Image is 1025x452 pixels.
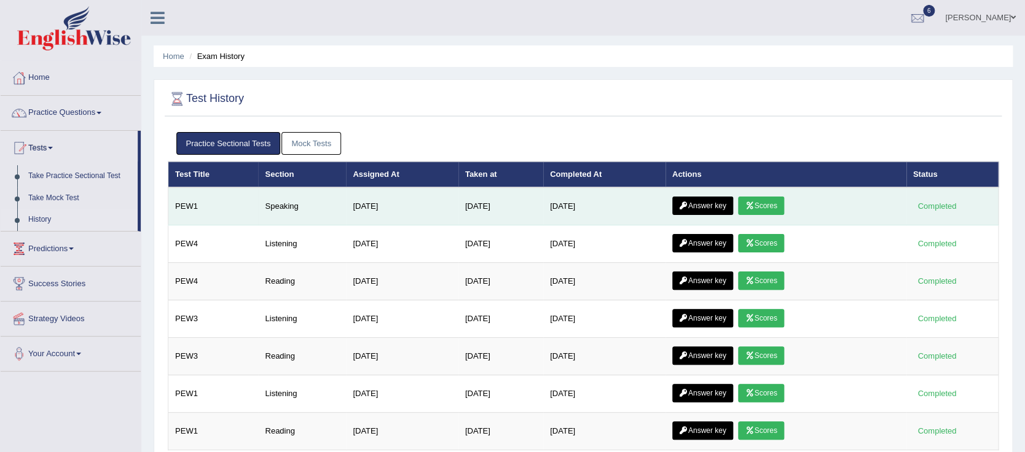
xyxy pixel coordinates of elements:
[1,232,141,262] a: Predictions
[258,225,346,263] td: Listening
[738,234,783,252] a: Scores
[1,96,141,127] a: Practice Questions
[168,375,259,413] td: PEW1
[738,384,783,402] a: Scores
[258,375,346,413] td: Listening
[168,338,259,375] td: PEW3
[672,234,733,252] a: Answer key
[1,61,141,92] a: Home
[23,209,138,231] a: History
[738,346,783,365] a: Scores
[543,263,666,300] td: [DATE]
[1,337,141,367] a: Your Account
[168,225,259,263] td: PEW4
[672,197,733,215] a: Answer key
[176,132,281,155] a: Practice Sectional Tests
[672,309,733,327] a: Answer key
[543,162,666,187] th: Completed At
[346,162,458,187] th: Assigned At
[168,187,259,225] td: PEW1
[913,349,961,362] div: Completed
[258,413,346,450] td: Reading
[458,300,543,338] td: [DATE]
[738,309,783,327] a: Scores
[543,375,666,413] td: [DATE]
[543,225,666,263] td: [DATE]
[281,132,341,155] a: Mock Tests
[543,300,666,338] td: [DATE]
[913,237,961,250] div: Completed
[672,421,733,440] a: Answer key
[23,187,138,209] a: Take Mock Test
[458,263,543,300] td: [DATE]
[1,267,141,297] a: Success Stories
[168,263,259,300] td: PEW4
[258,162,346,187] th: Section
[913,275,961,287] div: Completed
[666,162,906,187] th: Actions
[913,200,961,212] div: Completed
[258,187,346,225] td: Speaking
[23,165,138,187] a: Take Practice Sectional Test
[346,338,458,375] td: [DATE]
[168,413,259,450] td: PEW1
[1,131,138,162] a: Tests
[346,413,458,450] td: [DATE]
[346,225,458,263] td: [DATE]
[458,187,543,225] td: [DATE]
[906,162,999,187] th: Status
[738,197,783,215] a: Scores
[923,5,935,17] span: 6
[1,302,141,332] a: Strategy Videos
[913,424,961,437] div: Completed
[672,346,733,365] a: Answer key
[543,413,666,450] td: [DATE]
[458,338,543,375] td: [DATE]
[458,375,543,413] td: [DATE]
[258,338,346,375] td: Reading
[458,162,543,187] th: Taken at
[738,421,783,440] a: Scores
[346,263,458,300] td: [DATE]
[458,225,543,263] td: [DATE]
[346,300,458,338] td: [DATE]
[168,90,244,108] h2: Test History
[168,300,259,338] td: PEW3
[258,300,346,338] td: Listening
[346,187,458,225] td: [DATE]
[913,387,961,400] div: Completed
[672,271,733,290] a: Answer key
[258,263,346,300] td: Reading
[458,413,543,450] td: [DATE]
[913,312,961,325] div: Completed
[543,338,666,375] td: [DATE]
[186,50,245,62] li: Exam History
[543,187,666,225] td: [DATE]
[672,384,733,402] a: Answer key
[346,375,458,413] td: [DATE]
[163,52,184,61] a: Home
[168,162,259,187] th: Test Title
[738,271,783,290] a: Scores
